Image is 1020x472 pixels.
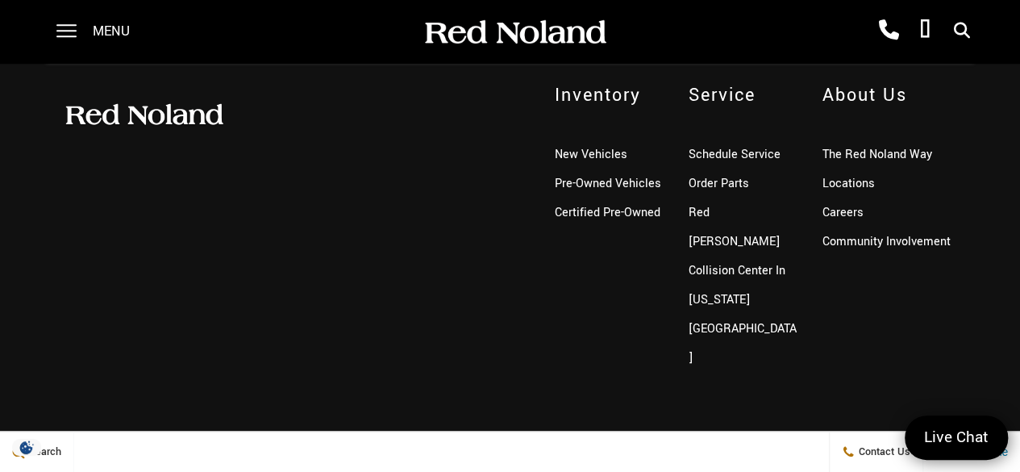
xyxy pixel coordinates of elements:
img: Red Noland Auto Group [63,102,224,127]
a: Live Chat [905,416,1008,460]
a: Certified Pre-Owned [555,204,660,221]
span: Inventory [555,82,664,108]
section: Click to Open Cookie Consent Modal [8,439,45,456]
span: Contact Us [855,445,910,459]
a: Careers [822,204,864,221]
a: Locations [822,175,875,192]
span: About Us [822,82,956,108]
a: New Vehicles [555,146,627,163]
span: Service [689,82,798,108]
a: Pre-Owned Vehicles [555,175,661,192]
a: Order Parts [689,175,749,192]
span: Live Chat [916,427,997,449]
a: Schedule Service [689,146,781,163]
a: Community Involvement [822,233,951,250]
img: Opt-Out Icon [8,439,45,456]
a: Red [PERSON_NAME] Collision Center In [US_STATE][GEOGRAPHIC_DATA] [689,204,797,366]
a: The Red Noland Way [822,146,932,163]
img: Red Noland Auto Group [422,19,607,47]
